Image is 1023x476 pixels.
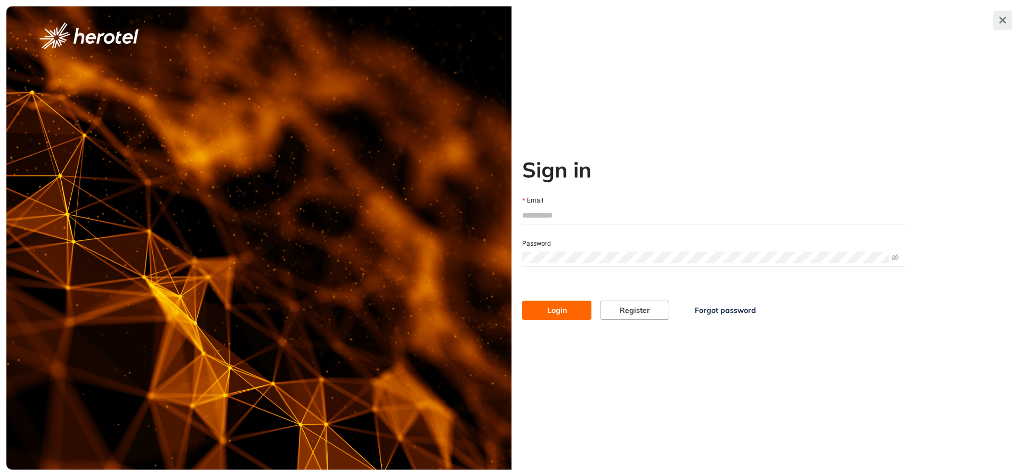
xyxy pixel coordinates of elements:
[522,157,905,182] h2: Sign in
[522,207,905,223] input: Email
[22,22,156,49] button: logo
[678,301,773,320] button: Forgot password
[522,196,543,206] label: Email
[6,6,511,470] img: cover image
[695,304,756,316] span: Forgot password
[39,22,139,49] img: logo
[547,304,567,316] span: Login
[891,254,899,261] span: eye-invisible
[522,252,889,263] input: Password
[600,301,669,320] button: Register
[522,301,591,320] button: Login
[620,304,650,316] span: Register
[522,239,551,249] label: Password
